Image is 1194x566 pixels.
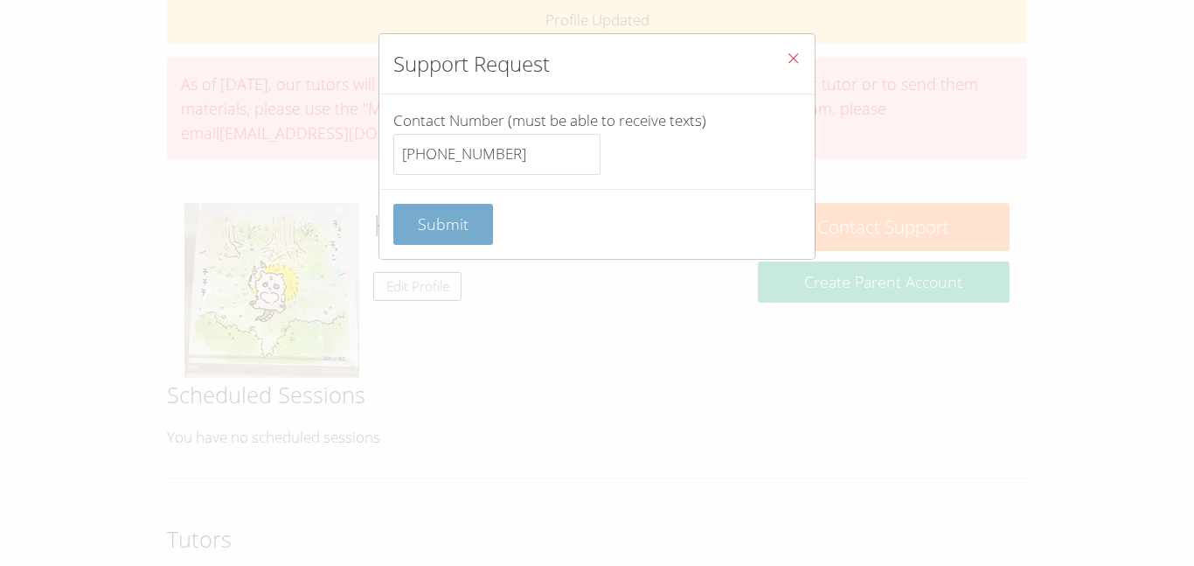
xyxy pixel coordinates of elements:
span: Submit [418,213,469,234]
label: Contact Number (must be able to receive texts) [393,110,801,175]
button: Close [772,34,815,87]
input: Contact Number (must be able to receive texts) [393,134,600,176]
button: Submit [393,204,493,245]
h2: Support Request [393,48,550,80]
